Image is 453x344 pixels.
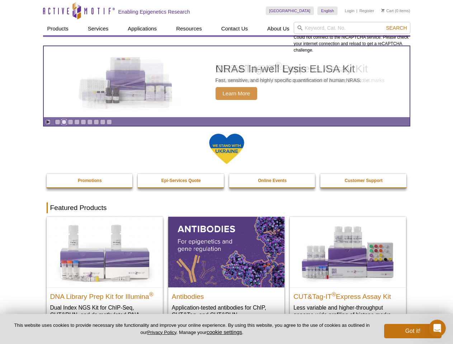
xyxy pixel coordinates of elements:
[172,290,281,300] h2: Antibodies
[168,217,284,287] img: All Antibodies
[81,119,86,125] a: Go to slide 5
[45,119,51,125] a: Toggle autoplay
[345,178,382,183] strong: Customer Support
[55,119,60,125] a: Go to slide 1
[44,46,410,117] a: NRAS In-well Lysis ELISA Kit NRAS In-well Lysis ELISA Kit Fast, sensitive, and highly specific qu...
[294,22,410,53] div: Could not connect to the reCAPTCHA service. Please check your internet connection and reload to g...
[100,119,105,125] a: Go to slide 8
[216,87,258,100] span: Learn More
[384,25,409,31] button: Search
[357,6,358,15] li: |
[147,330,176,335] a: Privacy Policy
[50,290,159,300] h2: DNA Library Prep Kit for Illumina
[107,119,112,125] a: Go to slide 9
[345,8,354,13] a: Login
[123,22,161,35] a: Applications
[168,217,284,325] a: All Antibodies Antibodies Application-tested antibodies for ChIP, CUT&Tag, and CUT&RUN.
[294,22,410,34] input: Keyword, Cat. No.
[161,178,201,183] strong: Epi-Services Quote
[229,174,316,187] a: Online Events
[258,178,287,183] strong: Online Events
[43,22,73,35] a: Products
[61,119,67,125] a: Go to slide 2
[118,9,190,15] h2: Enabling Epigenetics Research
[44,46,410,117] article: NRAS In-well Lysis ELISA Kit
[332,291,336,297] sup: ®
[263,22,294,35] a: About Us
[172,22,206,35] a: Resources
[172,304,281,319] p: Application-tested antibodies for ChIP, CUT&Tag, and CUT&RUN.
[87,119,93,125] a: Go to slide 6
[207,329,242,335] button: cookie settings
[11,322,372,336] p: This website uses cookies to provide necessary site functionality and improve your online experie...
[317,6,338,15] a: English
[429,320,446,337] iframe: Intercom live chat
[266,6,314,15] a: [GEOGRAPHIC_DATA]
[359,8,374,13] a: Register
[290,217,406,325] a: CUT&Tag-IT® Express Assay Kit CUT&Tag-IT®Express Assay Kit Less variable and higher-throughput ge...
[216,63,362,74] h2: NRAS In-well Lysis ELISA Kit
[47,217,163,287] img: DNA Library Prep Kit for Illumina
[381,9,384,12] img: Your Cart
[320,174,407,187] a: Customer Support
[209,133,245,165] img: We Stand With Ukraine
[47,217,163,333] a: DNA Library Prep Kit for Illumina DNA Library Prep Kit for Illumina® Dual Index NGS Kit for ChIP-...
[47,174,133,187] a: Promotions
[84,22,113,35] a: Services
[381,8,394,13] a: Cart
[149,291,154,297] sup: ®
[216,77,362,83] p: Fast, sensitive, and highly specific quantification of human NRAS.
[293,304,402,319] p: Less variable and higher-throughput genome-wide profiling of histone marks​.
[293,290,402,300] h2: CUT&Tag-IT Express Assay Kit
[50,304,159,326] p: Dual Index NGS Kit for ChIP-Seq, CUT&RUN, and ds methylated DNA assays.
[386,25,407,31] span: Search
[72,57,180,106] img: NRAS In-well Lysis ELISA Kit
[68,119,73,125] a: Go to slide 3
[217,22,252,35] a: Contact Us
[94,119,99,125] a: Go to slide 7
[381,6,410,15] li: (0 items)
[290,217,406,287] img: CUT&Tag-IT® Express Assay Kit
[384,324,442,338] button: Got it!
[74,119,80,125] a: Go to slide 4
[78,178,102,183] strong: Promotions
[47,202,407,213] h2: Featured Products
[138,174,225,187] a: Epi-Services Quote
